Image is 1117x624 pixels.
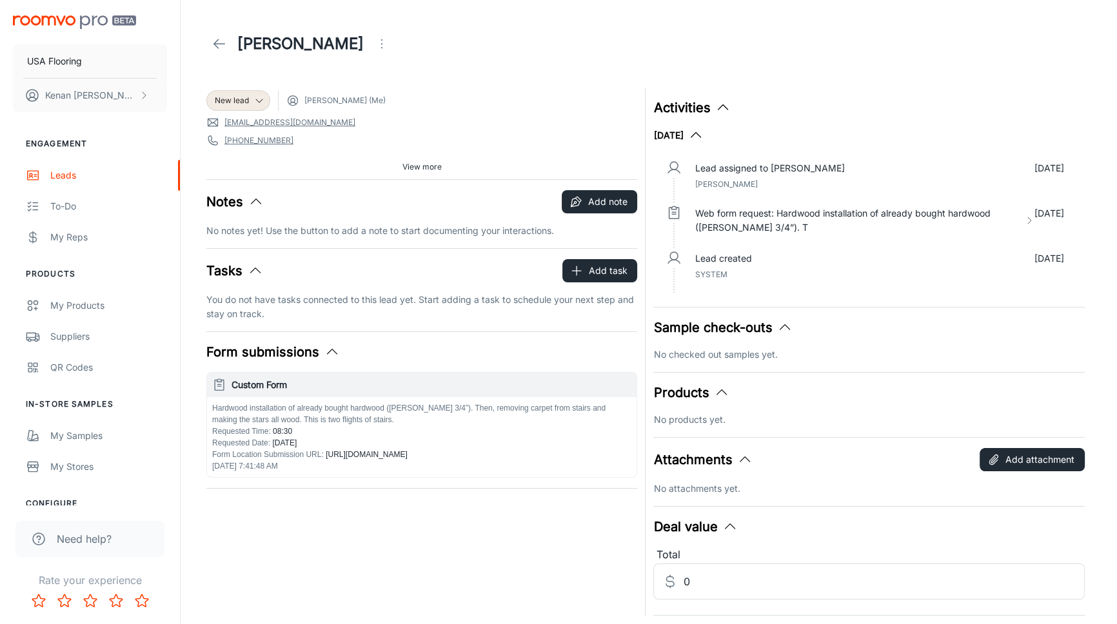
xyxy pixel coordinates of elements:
img: Roomvo PRO Beta [13,15,136,29]
button: Kenan [PERSON_NAME] [13,79,167,112]
div: New lead [206,90,270,111]
div: My Samples [50,429,167,443]
button: Add attachment [980,448,1085,471]
p: [DATE] [1034,161,1064,175]
span: [PERSON_NAME] (Me) [304,95,386,106]
button: Sample check-outs [653,318,793,337]
a: [PHONE_NUMBER] [224,135,293,146]
button: Form submissions [206,342,340,362]
button: Add note [562,190,637,213]
button: [DATE] [653,128,704,143]
button: Attachments [653,450,753,469]
p: No notes yet! Use the button to add a note to start documenting your interactions. [206,224,637,238]
button: Products [653,383,729,402]
div: Total [653,547,1084,563]
span: Form Location Submission URL : [212,450,324,459]
span: Requested Time : [212,427,271,436]
button: Deal value [653,517,738,536]
button: Rate 3 star [77,588,103,614]
span: View more [402,161,442,173]
div: My Reps [50,230,167,244]
p: [DATE] [1034,251,1064,266]
div: QR Codes [50,360,167,375]
p: Lead assigned to [PERSON_NAME] [695,161,844,175]
p: No products yet. [653,413,1084,427]
p: Rate your experience [10,572,170,588]
h6: Custom Form [232,378,631,392]
div: Suppliers [50,329,167,344]
span: [URL][DOMAIN_NAME] [324,450,408,459]
h1: [PERSON_NAME] [237,32,364,55]
div: To-do [50,199,167,213]
p: You do not have tasks connected to this lead yet. Start adding a task to schedule your next step ... [206,293,637,321]
button: Rate 2 star [52,588,77,614]
button: USA Flooring [13,44,167,78]
span: [DATE] 7:41:48 AM [212,462,278,471]
p: No checked out samples yet. [653,347,1084,362]
p: Hardwood installation of already bought hardwood ([PERSON_NAME] 3/4”). Then, removing carpet from... [212,402,631,425]
span: New lead [215,95,249,106]
span: Need help? [57,531,112,547]
button: Notes [206,192,264,211]
div: My Products [50,298,167,313]
span: System [695,269,727,279]
button: Rate 5 star [129,588,155,614]
p: Kenan [PERSON_NAME] [45,88,136,102]
a: [EMAIL_ADDRESS][DOMAIN_NAME] [224,117,355,128]
p: USA Flooring [27,54,82,68]
p: No attachments yet. [653,482,1084,496]
p: Web form request: Hardwood installation of already bought hardwood ([PERSON_NAME] 3/4”). T [695,206,1019,235]
span: [PERSON_NAME] [695,179,757,189]
button: Activities [653,98,731,117]
button: Add task [562,259,637,282]
span: Requested Date : [212,438,270,447]
button: Tasks [206,261,263,280]
p: [DATE] [1034,206,1064,235]
input: Estimated deal value [683,563,1084,600]
div: Leads [50,168,167,182]
button: Rate 4 star [103,588,129,614]
button: Rate 1 star [26,588,52,614]
p: Lead created [695,251,751,266]
button: Open menu [369,31,395,57]
button: View more [397,157,447,177]
div: My Stores [50,460,167,474]
button: Custom FormHardwood installation of already bought hardwood ([PERSON_NAME] 3/4”). Then, removing ... [207,373,637,477]
span: 08:30 [271,427,292,436]
span: [DATE] [270,438,297,447]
